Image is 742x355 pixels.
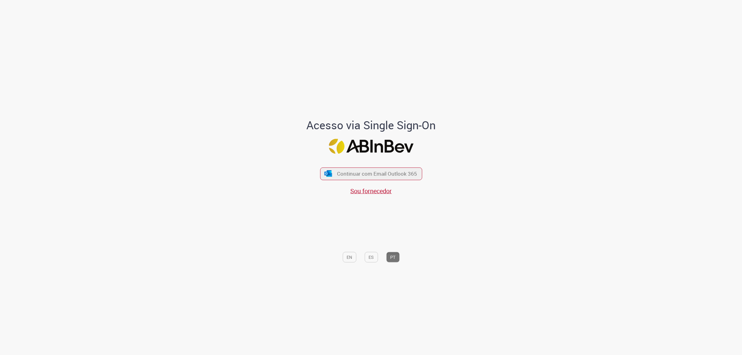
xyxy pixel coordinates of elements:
[329,139,413,154] img: Logo ABInBev
[343,252,356,262] button: EN
[324,170,333,177] img: ícone Azure/Microsoft 360
[337,170,417,177] span: Continuar com Email Outlook 365
[350,186,392,195] a: Sou fornecedor
[320,167,422,180] button: ícone Azure/Microsoft 360 Continuar com Email Outlook 365
[365,252,378,262] button: ES
[285,119,457,131] h1: Acesso via Single Sign-On
[386,252,399,262] button: PT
